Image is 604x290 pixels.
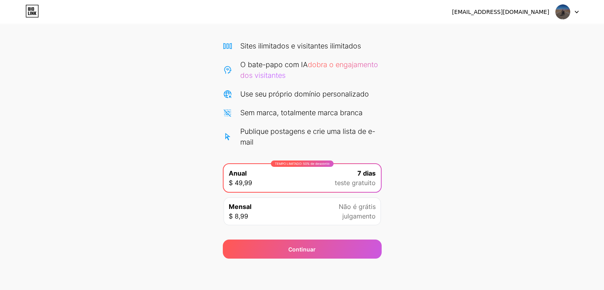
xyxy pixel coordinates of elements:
[288,246,316,253] font: Continuar
[555,4,570,19] img: Saindoderota
[229,169,247,177] font: Anual
[240,42,361,50] font: Sites ilimitados e visitantes ilimitados
[339,203,376,211] font: Não é grátis
[240,127,375,146] font: Publique postagens e crie uma lista de e-mail
[342,212,376,220] font: julgamento
[240,60,308,69] font: O bate-papo com IA
[229,203,251,211] font: Mensal
[229,212,248,220] font: $ 8,99
[275,162,330,166] font: TEMPO LIMITADO: 50% de desconto
[452,9,549,15] font: [EMAIL_ADDRESS][DOMAIN_NAME]
[357,169,376,177] font: 7 dias
[240,60,378,79] font: dobra o engajamento dos visitantes
[229,179,252,187] font: $ 49,99
[240,90,369,98] font: Use seu próprio domínio personalizado
[335,179,376,187] font: teste gratuito
[240,108,363,117] font: Sem marca, totalmente marca branca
